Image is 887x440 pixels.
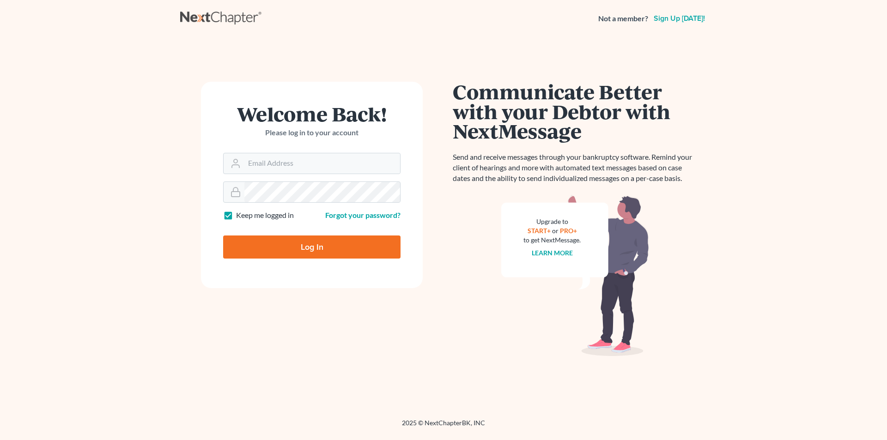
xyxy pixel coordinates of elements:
[523,235,581,245] div: to get NextMessage.
[532,249,573,257] a: Learn more
[652,15,707,22] a: Sign up [DATE]!
[180,418,707,435] div: 2025 © NextChapterBK, INC
[552,227,559,235] span: or
[453,152,698,184] p: Send and receive messages through your bankruptcy software. Remind your client of hearings and mo...
[236,210,294,221] label: Keep me logged in
[453,82,698,141] h1: Communicate Better with your Debtor with NextMessage
[325,211,401,219] a: Forgot your password?
[223,235,401,259] input: Log In
[523,217,581,226] div: Upgrade to
[244,153,400,174] input: Email Address
[598,13,648,24] strong: Not a member?
[223,104,401,124] h1: Welcome Back!
[223,127,401,138] p: Please log in to your account
[501,195,649,356] img: nextmessage_bg-59042aed3d76b12b5cd301f8e5b87938c9018125f34e5fa2b7a6b67550977c72.svg
[560,227,577,235] a: PRO+
[528,227,551,235] a: START+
